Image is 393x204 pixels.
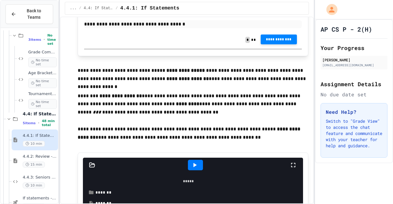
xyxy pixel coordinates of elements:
div: [PERSON_NAME] [322,57,386,63]
span: No time set [28,57,57,67]
span: No time set [28,78,57,88]
span: 4.4.3: Seniors Only [23,175,57,180]
span: 48 min total [42,119,57,127]
span: 15 min [23,162,45,167]
span: 10 min [23,183,45,188]
span: Age Bracket Checker [28,71,57,76]
span: No time set [47,33,57,46]
span: 4.4.1: If Statements [120,5,179,12]
span: Grade Comparison Debugger [28,50,57,55]
h1: AP CS P - 2(H) [321,25,372,33]
h2: Your Progress [321,44,387,52]
span: 10 min [23,141,45,147]
button: Back to Teams [6,4,53,24]
span: Tournament Bracket Validator [28,91,57,97]
span: 4.4: If Statements [23,111,57,117]
span: 5 items [23,121,36,125]
span: • [44,37,45,42]
h3: Need Help? [326,108,382,116]
span: If statements - Quiz [23,196,57,201]
span: 4.4.2: Review - If Statements [23,154,57,159]
span: 4.4.1: If Statements [23,133,57,138]
span: / [116,6,118,11]
div: My Account [320,2,339,17]
span: • [38,121,39,125]
span: Back to Teams [20,8,48,21]
p: Switch to "Grade View" to access the chat feature and communicate with your teacher for help and ... [326,118,382,149]
span: 3 items [28,38,41,42]
div: No due date set [321,91,387,98]
div: [EMAIL_ADDRESS][DOMAIN_NAME] [322,63,386,67]
span: ... [70,6,77,11]
span: 4.4: If Statements [84,6,113,11]
span: No time set [28,99,57,109]
h2: Assignment Details [321,80,387,88]
span: / [79,6,81,11]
